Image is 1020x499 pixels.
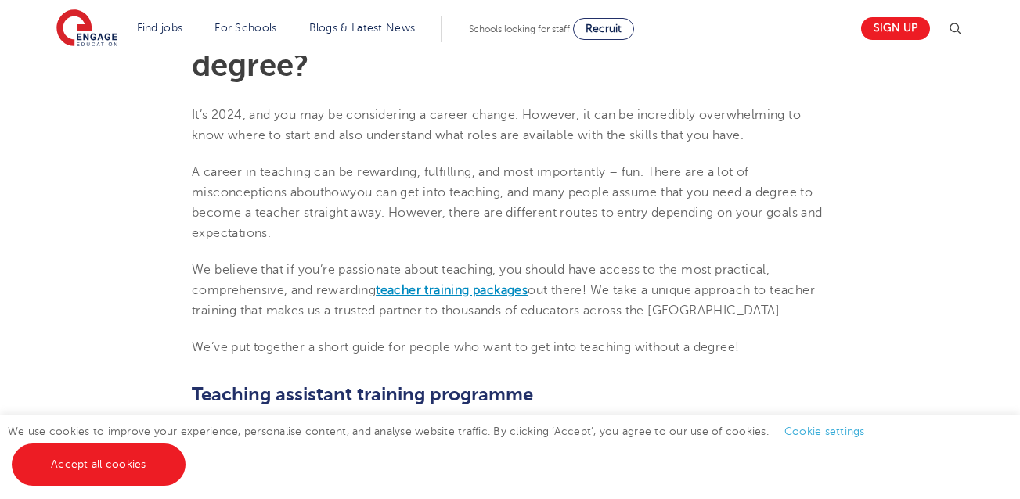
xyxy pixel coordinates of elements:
a: Recruit [573,18,634,40]
a: Find jobs [137,22,183,34]
a: For Schools [214,22,276,34]
span: We’ve put together a short guide for people who want to get into teaching without a degree! [192,340,739,354]
b: Teaching assistant training programme [192,383,533,405]
h1: How can I get into teaching without a degree? [192,19,828,81]
span: Schools looking for staff [469,23,570,34]
span: you can get into teaching, and many people assume that you need a degree to become a teacher stra... [192,185,823,241]
span: We believe that if you’re passionate about teaching, you should have access to the most practical... [192,263,770,297]
span: We use cookies to improve your experience, personalise content, and analyse website traffic. By c... [8,425,881,470]
img: Engage Education [56,9,117,48]
span: Recruit [586,23,622,34]
span: A career in teaching can be rewarding, fulfilling, and most importantly – fun. There are a lot of... [192,165,749,199]
span: It’s 2024, and you may be considering a career change. However, it can be incredibly overwhelming... [192,108,801,142]
a: Sign up [861,17,930,40]
span: how [324,185,350,199]
a: Cookie settings [784,425,865,437]
a: Accept all cookies [12,443,186,486]
a: Blogs & Latest News [309,22,416,34]
a: teacher training packages [376,283,528,297]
